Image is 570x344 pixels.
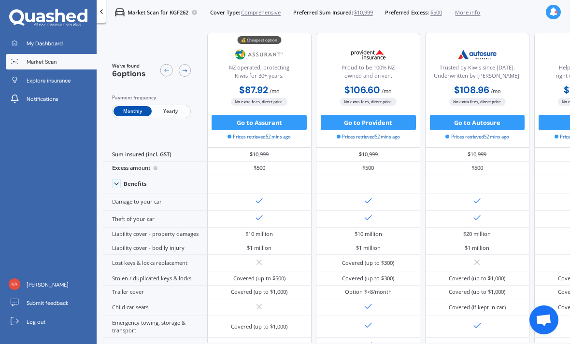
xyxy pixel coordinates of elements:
img: Autosure.webp [452,45,503,64]
span: Prices retrieved 52 mins ago [337,134,400,140]
img: 82b78677d6abd1ca3cf0990d9c2d86ac [9,278,20,290]
div: Option $<8/month [345,288,392,296]
span: No extra fees, direct price. [449,98,505,105]
b: $87.92 [239,84,268,96]
div: Excess amount [103,162,207,175]
div: Emergency towing, storage & transport [103,316,207,337]
span: No extra fees, direct price. [231,98,287,105]
div: Sum insured (incl. GST) [103,148,207,161]
div: Child car seats [103,299,207,316]
div: $500 [316,162,420,175]
span: Monthly [114,106,151,116]
img: car.f15378c7a67c060ca3f3.svg [115,8,124,17]
div: Lost keys & locks replacement [103,255,207,272]
div: Proud to be 100% NZ owned and driven. [323,64,413,83]
div: Covered (up to $1,000) [231,323,287,330]
div: $500 [425,162,529,175]
span: Cover Type: [210,9,240,16]
div: $500 [207,162,312,175]
span: No extra fees, direct price. [340,98,397,105]
span: Yearly [152,106,189,116]
span: My Dashboard [27,40,63,47]
div: $1 million [465,244,489,252]
div: Covered (up to $1,000) [449,288,505,296]
span: $500 [430,9,442,16]
span: / mo [490,87,500,95]
div: Benefits [124,180,147,187]
img: Assurant.png [234,45,285,64]
a: Notifications [6,91,97,107]
a: Open chat [529,305,558,334]
div: 💰 Cheapest option [237,36,281,44]
a: Market Scan [6,54,97,69]
div: Trailer cover [103,286,207,299]
div: Covered (up to $1,000) [231,288,287,296]
a: Log out [6,314,97,330]
div: Covered (up to $500) [233,275,285,282]
div: Covered (up to $300) [342,275,394,282]
div: Payment frequency [112,94,191,102]
span: Log out [27,318,45,326]
div: $10,999 [316,148,420,161]
span: Preferred Sum Insured: [293,9,353,16]
b: $106.60 [344,84,380,96]
span: Explore insurance [27,77,71,84]
span: More info [455,9,480,16]
a: Submit feedback [6,295,97,311]
span: Preferred Excess: [385,9,429,16]
span: 6 options [112,69,146,79]
a: Explore insurance [6,73,97,88]
span: Comprehensive [241,9,281,16]
div: $10,999 [207,148,312,161]
div: Stolen / duplicated keys & locks [103,272,207,286]
div: Liability cover - property damages [103,228,207,241]
span: [PERSON_NAME] [27,281,69,289]
div: $1 million [356,244,381,252]
span: / mo [382,87,392,95]
div: $10 million [355,230,382,238]
div: Theft of your car [103,211,207,228]
p: Market Scan for KGF262 [128,9,188,16]
div: $10,999 [425,148,529,161]
span: We've found [112,63,146,69]
img: Provident.png [343,45,394,64]
div: $1 million [247,244,271,252]
button: Go to Autosure [430,115,525,130]
div: Damage to your car [103,193,207,210]
div: Covered (up to $1,000) [449,275,505,282]
div: $10 million [245,230,273,238]
span: Market Scan [27,58,57,66]
div: NZ operated; protecting Kiwis for 30+ years. [214,64,305,83]
span: Submit feedback [27,299,69,307]
span: Prices retrieved 52 mins ago [445,134,509,140]
a: [PERSON_NAME] [6,277,97,292]
a: My Dashboard [6,36,97,51]
span: Prices retrieved 52 mins ago [228,134,291,140]
span: Notifications [27,95,58,103]
div: Covered (up to $300) [342,259,394,267]
button: Go to Assurant [212,115,307,130]
div: Covered (if kept in car) [449,303,506,311]
div: Trusted by Kiwis since [DATE]. Underwritten by [PERSON_NAME]. [432,64,523,83]
span: / mo [270,87,280,95]
b: $108.96 [454,84,489,96]
span: $10,999 [354,9,373,16]
div: Liability cover - bodily injury [103,241,207,255]
button: Go to Provident [321,115,416,130]
div: $20 million [463,230,491,238]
